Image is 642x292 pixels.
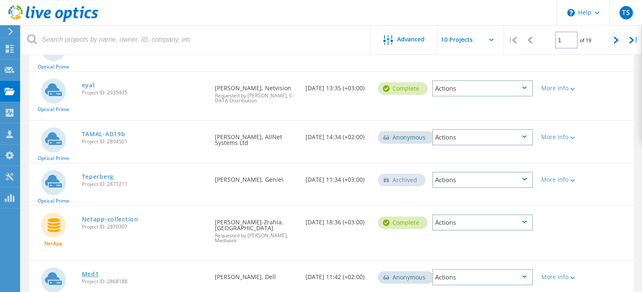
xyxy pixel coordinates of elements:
[82,82,95,88] a: eyal
[378,216,428,229] div: Complete
[211,163,301,191] div: [PERSON_NAME], Genie\
[82,90,206,95] span: Project ID: 2935435
[378,174,425,186] div: Archived
[211,261,301,288] div: [PERSON_NAME], Dell
[301,163,374,191] div: [DATE] 11:34 (+03:00)
[378,82,428,95] div: Complete
[301,206,374,234] div: [DATE] 18:36 (+03:00)
[211,206,301,251] div: [PERSON_NAME]-Zrahia, [GEOGRAPHIC_DATA]
[504,25,521,55] div: |
[541,177,581,183] div: More Info
[38,64,69,69] span: Optical Prime
[301,121,374,148] div: [DATE] 14:34 (+02:00)
[301,72,374,99] div: [DATE] 13:35 (+03:00)
[432,214,532,231] div: Actions
[397,36,425,42] span: Advanced
[82,182,206,187] span: Project ID: 2877211
[378,271,434,284] div: Anonymous
[567,9,575,16] svg: \n
[21,25,371,54] input: Search projects by name, owner, ID, company, etc
[580,37,591,44] span: of 19
[215,233,297,243] span: Requested by [PERSON_NAME], Mediatek
[82,271,99,277] a: Med1
[211,121,301,154] div: [PERSON_NAME], AllNet Systems Ltd
[38,107,69,112] span: Optical Prime
[541,274,581,280] div: More Info
[432,129,532,145] div: Actions
[44,241,62,246] span: NetApp
[432,80,532,96] div: Actions
[622,9,629,16] span: TS
[432,269,532,285] div: Actions
[82,139,206,144] span: Project ID: 2894501
[378,131,434,144] div: Anonymous
[215,93,297,103] span: Requested by [PERSON_NAME], C-DATA Distribution
[541,85,581,91] div: More Info
[211,72,301,112] div: [PERSON_NAME], Netvision
[432,172,532,188] div: Actions
[82,216,138,222] a: Netapp-collection
[82,131,125,137] a: TAMAL-AD19b
[82,279,206,284] span: Project ID: 2868188
[82,174,114,180] a: Teperberg
[301,261,374,288] div: [DATE] 11:42 (+02:00)
[38,156,69,161] span: Optical Prime
[38,198,69,203] span: Optical Prime
[8,18,98,23] a: Live Optics Dashboard
[82,224,206,229] span: Project ID: 2870307
[541,134,581,140] div: More Info
[625,25,642,55] div: |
